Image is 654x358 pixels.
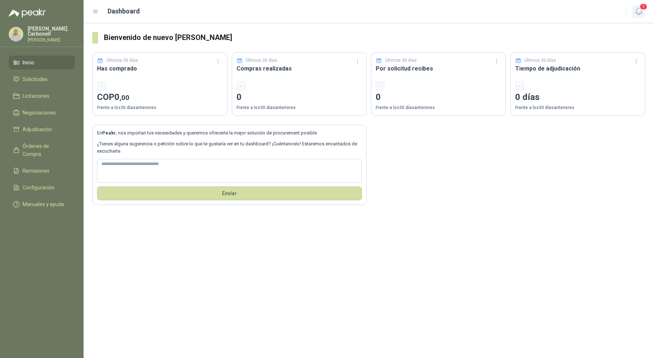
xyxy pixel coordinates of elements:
[23,125,52,133] span: Adjudicación
[524,57,556,64] p: Últimos 30 días
[23,75,48,83] span: Solicitudes
[9,56,75,69] a: Inicio
[639,3,647,10] span: 1
[9,89,75,103] a: Licitaciones
[632,5,645,18] button: 1
[515,64,641,73] h3: Tiempo de adjudicación
[23,92,49,100] span: Licitaciones
[9,181,75,194] a: Configuración
[9,27,23,41] img: Company Logo
[97,64,223,73] h3: Has comprado
[9,197,75,211] a: Manuales y ayuda
[237,104,362,111] p: Frente a los 30 días anteriores
[376,90,501,104] p: 0
[97,104,223,111] p: Frente a los 30 días anteriores
[9,72,75,86] a: Solicitudes
[376,104,501,111] p: Frente a los 30 días anteriores
[9,122,75,136] a: Adjudicación
[385,57,417,64] p: Últimos 30 días
[97,82,106,90] div: -
[97,140,362,155] p: ¿Tienes alguna sugerencia o petición sobre lo que te gustaría ver en tu dashboard? ¡Cuéntanoslo! ...
[237,90,362,104] p: 0
[515,104,641,111] p: Frente a los 30 días anteriores
[9,9,46,17] img: Logo peakr
[104,32,645,43] h3: Bienvenido de nuevo [PERSON_NAME]
[114,92,129,102] span: 0
[515,82,524,90] div: -
[97,129,362,137] p: En , nos importan tus necesidades y queremos ofrecerte la mejor solución de procurement posible.
[102,130,116,136] b: Peakr
[23,109,56,117] span: Negociaciones
[106,57,138,64] p: Últimos 30 días
[108,6,140,16] h1: Dashboard
[9,164,75,178] a: Remisiones
[120,93,129,102] span: ,00
[97,90,223,104] p: COP
[23,59,34,67] span: Inicio
[28,26,75,36] p: [PERSON_NAME] Carbonell
[28,38,75,42] p: [PERSON_NAME]
[23,142,68,158] span: Órdenes de Compra
[9,106,75,120] a: Negociaciones
[376,64,501,73] h3: Por solicitud recibes
[376,82,384,90] div: -
[97,186,362,200] button: Envíar
[23,184,54,192] span: Configuración
[237,82,245,90] div: -
[23,167,49,175] span: Remisiones
[23,200,64,208] span: Manuales y ayuda
[237,64,362,73] h3: Compras realizadas
[246,57,277,64] p: Últimos 30 días
[9,139,75,161] a: Órdenes de Compra
[515,90,641,104] p: 0 días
